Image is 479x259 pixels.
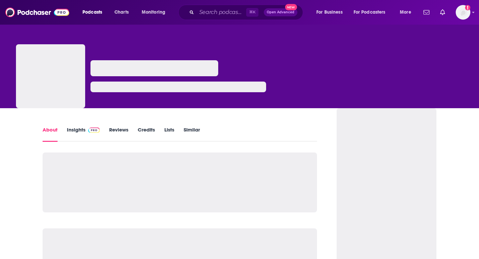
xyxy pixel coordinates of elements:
span: Logged in as abbymayo [456,5,470,20]
button: Show profile menu [456,5,470,20]
img: Podchaser - Follow, Share and Rate Podcasts [5,6,69,19]
button: open menu [395,7,419,18]
div: Search podcasts, credits, & more... [185,5,309,20]
a: Lists [164,127,174,142]
button: open menu [78,7,111,18]
button: Open AdvancedNew [264,8,297,16]
img: Podchaser Pro [88,128,100,133]
span: Open Advanced [267,11,294,14]
input: Search podcasts, credits, & more... [197,7,246,18]
span: For Business [316,8,343,17]
button: open menu [312,7,351,18]
a: Charts [110,7,133,18]
span: Podcasts [82,8,102,17]
a: InsightsPodchaser Pro [67,127,100,142]
a: Similar [184,127,200,142]
a: Show notifications dropdown [437,7,448,18]
button: open menu [137,7,174,18]
svg: Add a profile image [465,5,470,10]
span: Charts [114,8,129,17]
span: New [285,4,297,10]
a: Credits [138,127,155,142]
a: Show notifications dropdown [421,7,432,18]
a: Reviews [109,127,128,142]
a: About [43,127,58,142]
button: open menu [349,7,395,18]
span: More [400,8,411,17]
span: Monitoring [142,8,165,17]
span: ⌘ K [246,8,258,17]
img: User Profile [456,5,470,20]
span: For Podcasters [354,8,386,17]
